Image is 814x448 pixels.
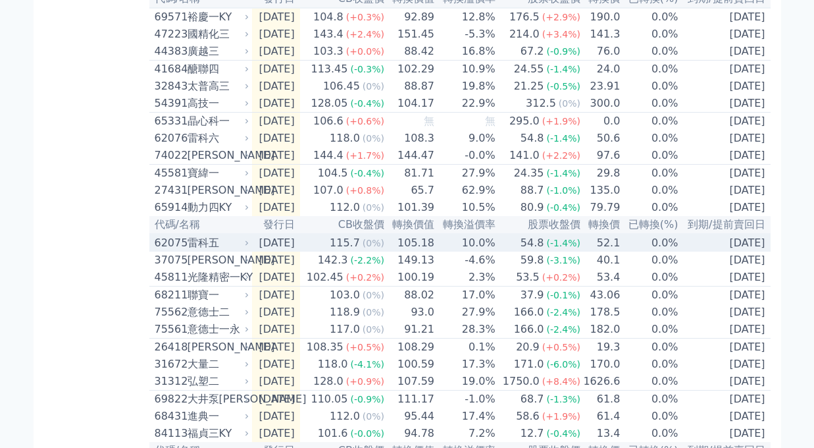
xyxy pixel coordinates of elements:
[363,307,384,318] span: (0%)
[385,339,435,356] td: 108.29
[513,408,542,424] div: 58.6
[188,374,247,389] div: 弘塑二
[500,374,542,389] div: 1750.0
[327,130,363,146] div: 118.0
[155,9,184,25] div: 69571
[621,26,678,43] td: 0.0%
[363,81,384,92] span: (0%)
[188,408,247,424] div: 進典一
[581,321,621,339] td: 182.0
[581,61,621,78] td: 24.0
[385,391,435,408] td: 111.17
[188,61,247,77] div: 醣聯四
[581,199,621,216] td: 79.79
[559,98,580,109] span: (0%)
[435,130,496,147] td: 9.0%
[518,287,547,303] div: 37.9
[581,216,621,234] th: 轉換價
[155,322,184,337] div: 75561
[155,130,184,146] div: 62076
[518,43,547,59] div: 67.2
[188,26,247,42] div: 國精化三
[155,287,184,303] div: 68211
[679,95,771,113] td: [DATE]
[435,304,496,321] td: 27.9%
[385,26,435,43] td: 151.45
[311,26,346,42] div: 143.4
[315,165,351,181] div: 104.5
[679,321,771,339] td: [DATE]
[581,113,621,130] td: 0.0
[546,64,580,74] span: (-1.4%)
[311,43,346,59] div: 103.3
[188,287,247,303] div: 聯寶一
[320,78,363,94] div: 106.45
[385,252,435,269] td: 149.13
[518,182,547,198] div: 88.7
[155,356,184,372] div: 31672
[511,61,547,77] div: 24.55
[621,216,678,234] th: 已轉換(%)
[252,78,300,95] td: [DATE]
[327,287,363,303] div: 103.0
[155,339,184,355] div: 26418
[346,185,384,196] span: (+0.8%)
[252,182,300,199] td: [DATE]
[188,200,247,215] div: 動力四KY
[581,425,621,442] td: 13.4
[188,182,247,198] div: [PERSON_NAME]
[435,391,496,408] td: -1.0%
[621,78,678,95] td: 0.0%
[621,252,678,269] td: 0.0%
[518,200,547,215] div: 80.9
[308,391,350,407] div: 110.05
[679,8,771,26] td: [DATE]
[188,113,247,129] div: 晶心科一
[304,339,346,355] div: 108.35
[155,61,184,77] div: 41684
[188,148,247,163] div: [PERSON_NAME]
[435,26,496,43] td: -5.3%
[315,426,351,441] div: 101.6
[435,43,496,61] td: 16.8%
[542,116,580,126] span: (+1.9%)
[385,216,435,234] th: 轉換價值
[385,425,435,442] td: 94.78
[350,98,384,109] span: (-0.4%)
[511,78,547,94] div: 21.25
[346,12,384,22] span: (+0.3%)
[679,216,771,234] th: 到期/提前賣回日
[363,238,384,248] span: (0%)
[346,116,384,126] span: (+0.6%)
[188,252,247,268] div: [PERSON_NAME]
[546,307,580,318] span: (-2.4%)
[149,216,252,234] th: 代碼/名稱
[311,182,346,198] div: 107.0
[507,113,542,129] div: 295.0
[327,304,363,320] div: 118.9
[346,46,384,57] span: (+0.0%)
[581,356,621,373] td: 170.0
[435,199,496,216] td: 10.5%
[621,8,678,26] td: 0.0%
[188,339,247,355] div: [PERSON_NAME]
[311,374,346,389] div: 128.0
[679,252,771,269] td: [DATE]
[435,252,496,269] td: -4.6%
[252,269,300,287] td: [DATE]
[581,408,621,425] td: 61.4
[542,150,580,161] span: (+2.2%)
[385,165,435,182] td: 81.71
[621,182,678,199] td: 0.0%
[304,269,346,285] div: 102.45
[581,78,621,95] td: 23.91
[385,182,435,199] td: 65.7
[621,391,678,408] td: 0.0%
[621,199,678,216] td: 0.0%
[385,8,435,26] td: 92.89
[155,374,184,389] div: 31312
[546,185,580,196] span: (-1.0%)
[363,411,384,422] span: (0%)
[435,8,496,26] td: 12.8%
[621,356,678,373] td: 0.0%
